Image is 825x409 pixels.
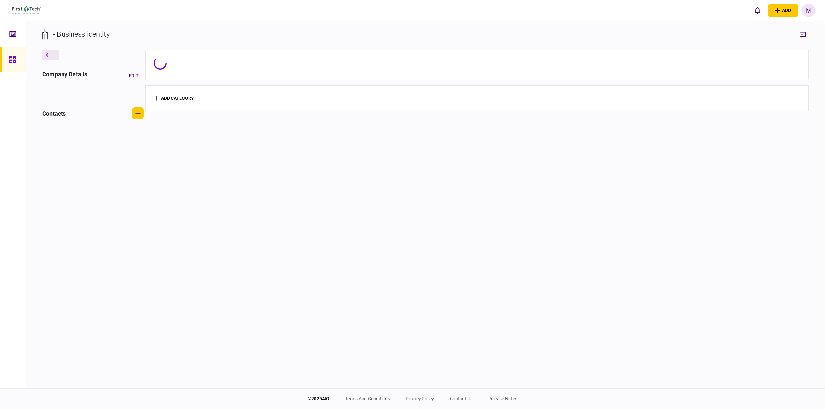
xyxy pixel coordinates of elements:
[450,396,472,401] a: contact us
[802,4,815,17] button: M
[42,70,87,81] div: company details
[345,396,390,401] a: terms and conditions
[308,395,337,402] div: © 2025 AIO
[124,70,144,81] button: Edit
[42,109,66,118] div: contacts
[768,4,798,17] button: open adding identity options
[12,6,41,14] img: client company logo
[488,396,517,401] a: release notes
[751,4,764,17] button: open notifications list
[53,29,110,40] div: - Business identity
[406,396,434,401] a: privacy policy
[154,96,194,101] button: add category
